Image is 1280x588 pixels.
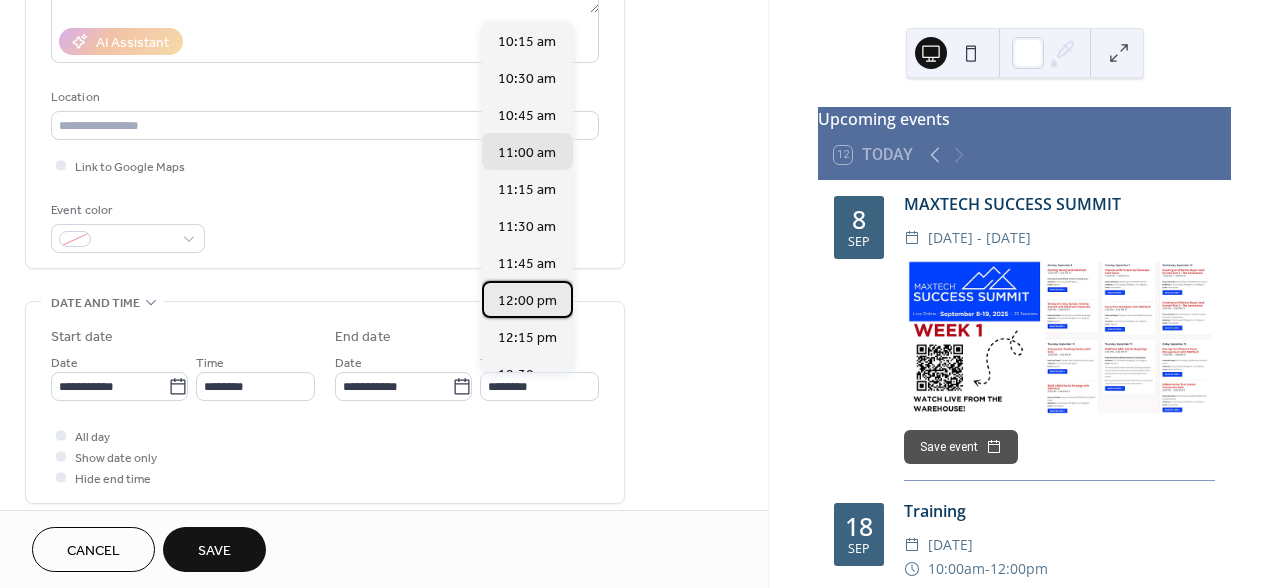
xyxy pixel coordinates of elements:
div: End date [335,327,391,348]
div: Upcoming events [818,107,1231,131]
div: 18 [845,514,873,539]
span: 12:15 pm [498,328,557,349]
span: Time [480,353,508,374]
div: Event color [51,200,201,221]
div: ​ [904,557,920,581]
div: Training [904,499,1215,523]
span: Show date only [75,448,157,469]
div: MAXTECH SUCCESS SUMMIT [904,192,1215,216]
span: Date [51,353,78,374]
span: 11:15 am [498,180,556,201]
div: Sep [848,543,870,556]
span: 12:30 pm [498,365,557,386]
span: Date [335,353,362,374]
button: Save event [904,430,1018,464]
button: Save [163,527,266,572]
span: 10:15 am [498,32,556,53]
span: [DATE] - [DATE] [928,226,1031,250]
span: 12:00 pm [498,291,557,312]
div: ​ [904,533,920,557]
span: 11:45 am [498,254,556,275]
span: All day [75,427,110,448]
span: Date and time [51,293,140,314]
span: Link to Google Maps [75,157,185,178]
button: Cancel [32,527,155,572]
div: Start date [51,327,113,348]
span: Time [196,353,224,374]
span: Hide end time [75,469,151,490]
div: Location [51,87,595,108]
span: Cancel [67,541,120,562]
span: 10:00am [928,557,985,581]
span: [DATE] [928,533,973,557]
div: 8 [852,207,866,232]
span: 10:45 am [498,106,556,127]
span: 10:30 am [498,69,556,90]
span: Save [198,541,231,562]
div: Sep [848,236,870,249]
span: 11:00 am [498,143,556,164]
div: ​ [904,226,920,250]
span: 11:30 am [498,217,556,238]
span: - [985,557,990,581]
span: 12:00pm [990,557,1048,581]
